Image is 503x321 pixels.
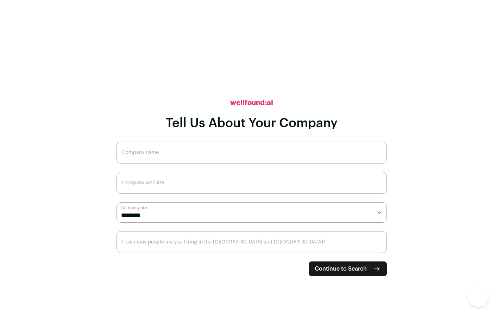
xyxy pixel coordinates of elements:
[117,142,387,163] input: Company name
[117,231,387,253] input: How many people are you hiring in the US and Canada?
[117,172,387,194] input: Company website
[468,286,489,307] iframe: Help Scout Beacon - Open
[309,261,387,276] button: Continue to Search
[166,116,338,130] h1: Tell Us About Your Company
[315,265,367,273] span: Continue to Search
[230,98,273,108] h2: wellfound:ai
